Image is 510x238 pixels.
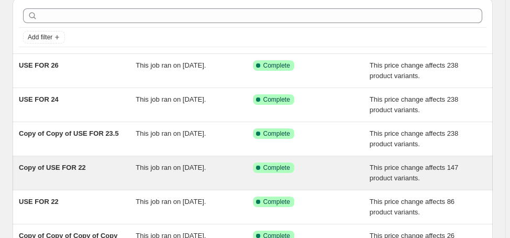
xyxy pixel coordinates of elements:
span: This job ran on [DATE]. [136,164,206,171]
span: Copy of USE FOR 22 [19,164,86,171]
span: USE FOR 22 [19,198,59,205]
span: This job ran on [DATE]. [136,129,206,137]
span: This job ran on [DATE]. [136,95,206,103]
span: Complete [263,129,290,138]
button: Add filter [23,31,65,44]
span: This job ran on [DATE]. [136,61,206,69]
span: This price change affects 238 product variants. [370,95,459,114]
span: Complete [263,95,290,104]
span: Complete [263,61,290,70]
span: Complete [263,164,290,172]
span: This job ran on [DATE]. [136,198,206,205]
span: This price change affects 86 product variants. [370,198,454,216]
span: This price change affects 147 product variants. [370,164,459,182]
span: USE FOR 24 [19,95,59,103]
span: This price change affects 238 product variants. [370,129,459,148]
span: This price change affects 238 product variants. [370,61,459,80]
span: Complete [263,198,290,206]
span: Copy of Copy of USE FOR 23.5 [19,129,119,137]
span: Add filter [28,33,52,41]
span: USE FOR 26 [19,61,59,69]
